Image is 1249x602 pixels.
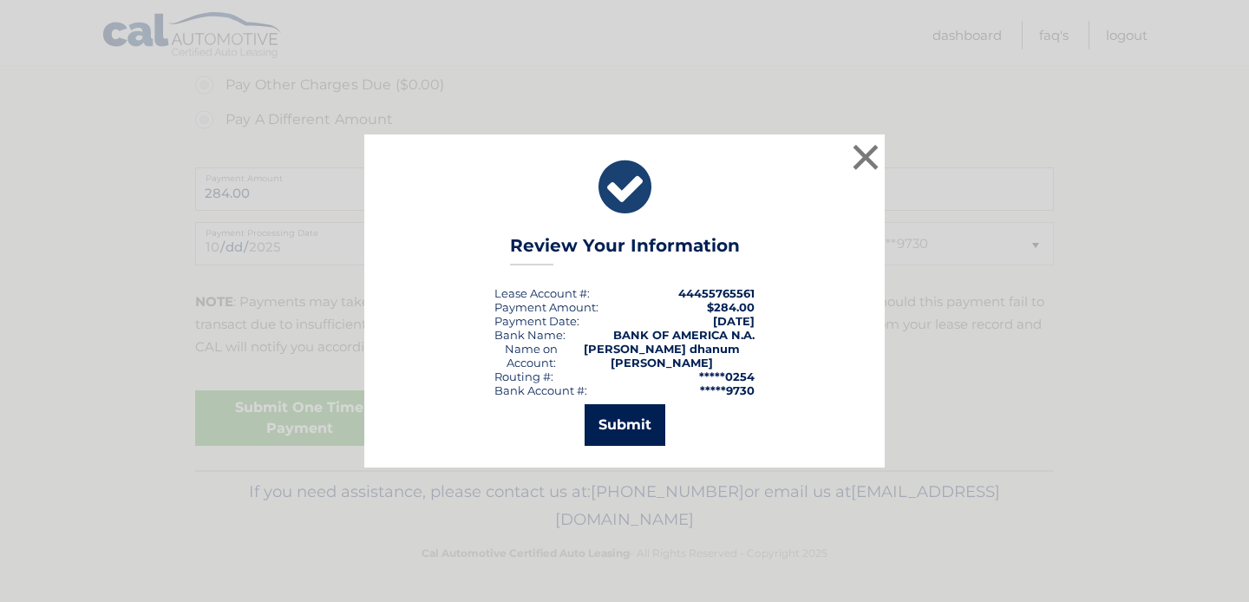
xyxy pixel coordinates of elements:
[494,383,587,397] div: Bank Account #:
[584,342,740,370] strong: [PERSON_NAME] dhanum [PERSON_NAME]
[494,370,553,383] div: Routing #:
[613,328,755,342] strong: BANK OF AMERICA N.A.
[510,235,740,265] h3: Review Your Information
[713,314,755,328] span: [DATE]
[494,314,577,328] span: Payment Date
[678,286,755,300] strong: 44455765561
[494,342,569,370] div: Name on Account:
[494,314,579,328] div: :
[848,140,883,174] button: ×
[494,328,566,342] div: Bank Name:
[494,286,590,300] div: Lease Account #:
[585,404,665,446] button: Submit
[494,300,598,314] div: Payment Amount:
[707,300,755,314] span: $284.00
